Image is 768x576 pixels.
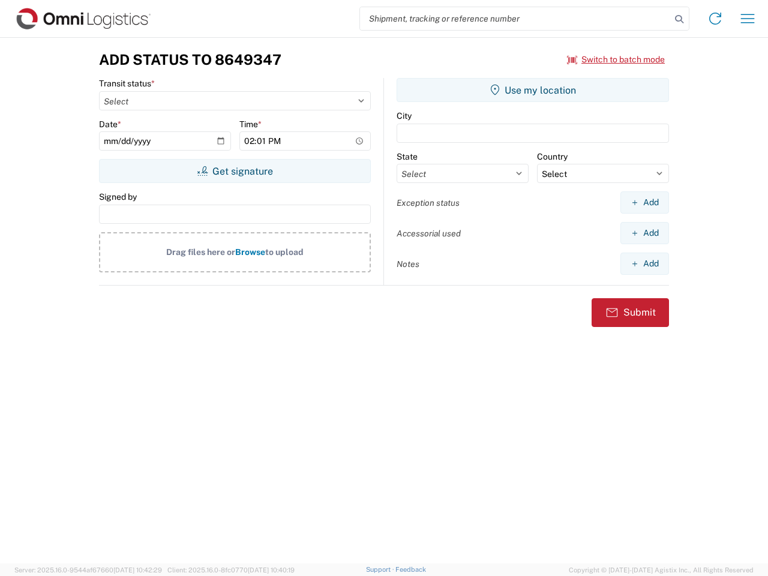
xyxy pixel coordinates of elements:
[592,298,669,327] button: Submit
[99,51,281,68] h3: Add Status to 8649347
[99,119,121,130] label: Date
[167,566,295,574] span: Client: 2025.16.0-8fc0770
[569,565,754,575] span: Copyright © [DATE]-[DATE] Agistix Inc., All Rights Reserved
[620,191,669,214] button: Add
[99,78,155,89] label: Transit status
[113,566,162,574] span: [DATE] 10:42:29
[397,151,418,162] label: State
[99,191,137,202] label: Signed by
[99,159,371,183] button: Get signature
[397,228,461,239] label: Accessorial used
[265,247,304,257] span: to upload
[397,110,412,121] label: City
[395,566,426,573] a: Feedback
[397,197,460,208] label: Exception status
[239,119,262,130] label: Time
[397,78,669,102] button: Use my location
[248,566,295,574] span: [DATE] 10:40:19
[366,566,396,573] a: Support
[360,7,671,30] input: Shipment, tracking or reference number
[397,259,419,269] label: Notes
[166,247,235,257] span: Drag files here or
[620,253,669,275] button: Add
[14,566,162,574] span: Server: 2025.16.0-9544af67660
[537,151,568,162] label: Country
[235,247,265,257] span: Browse
[620,222,669,244] button: Add
[567,50,665,70] button: Switch to batch mode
